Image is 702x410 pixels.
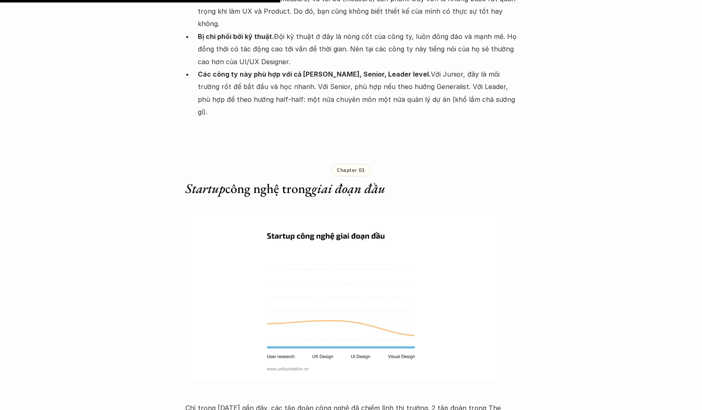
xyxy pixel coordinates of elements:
[311,180,385,197] em: giai đoạn đầu
[198,30,517,68] p: Đội kỹ thuật ở đây là nòng cốt của công ty, luôn đông đảo và mạnh mẽ. Họ đồng thời có tác động ca...
[185,181,517,196] h3: công nghệ trong
[185,180,225,197] em: Startup
[198,70,431,78] strong: Các công ty này phù hợp với cả [PERSON_NAME], Senior, Leader level.
[198,68,517,118] p: Với Junior, đây là môi trường rốt để bắt đầu và học nhanh. Với Senior, phù hợp nếu theo hướng Gen...
[337,167,365,173] p: Chapter 03
[198,32,274,41] strong: Bị chi phối bởi kỹ thuật.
